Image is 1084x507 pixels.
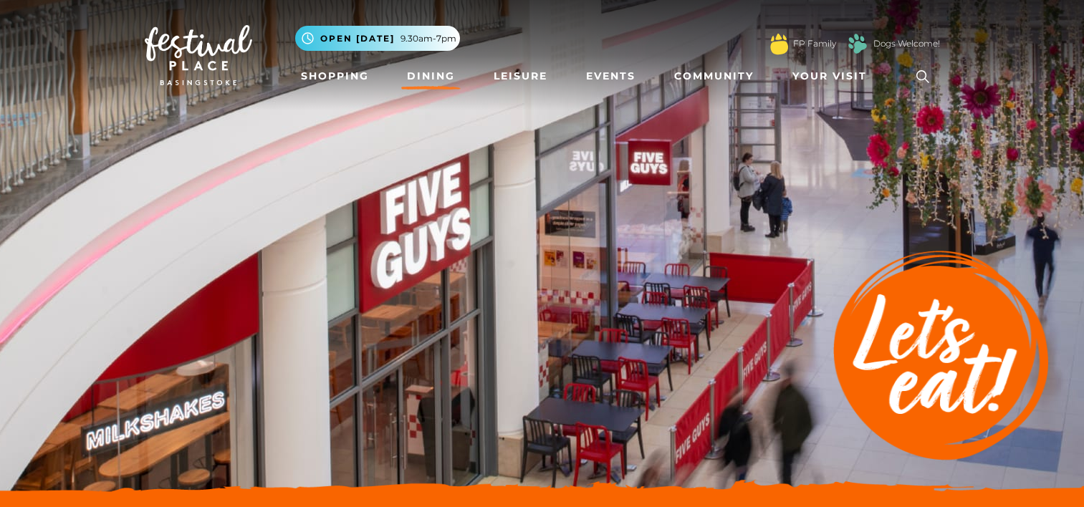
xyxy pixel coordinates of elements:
a: FP Family [793,37,836,50]
a: Shopping [295,63,375,90]
span: Your Visit [792,69,867,84]
a: Dining [401,63,461,90]
span: 9.30am-7pm [400,32,456,45]
a: Leisure [488,63,553,90]
a: Dogs Welcome! [873,37,940,50]
a: Your Visit [787,63,880,90]
a: Events [580,63,641,90]
span: Open [DATE] [320,32,395,45]
a: Community [668,63,759,90]
img: Festival Place Logo [145,25,252,85]
button: Open [DATE] 9.30am-7pm [295,26,460,51]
